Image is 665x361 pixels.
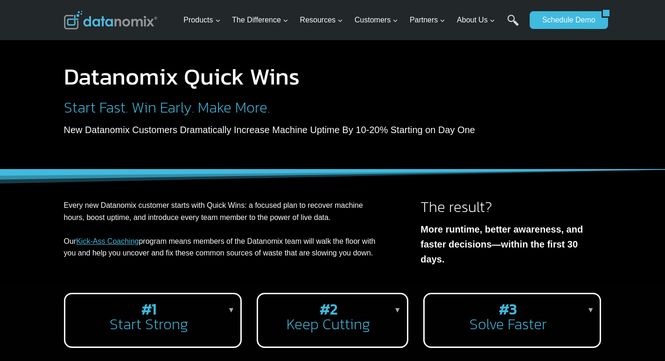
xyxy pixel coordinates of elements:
a: Schedule Demo [530,11,602,29]
strong: #2 [320,298,337,320]
p: New Datanomix Customers Dramatically Increase Machine Uptime By 10-20% Starting on Day One [64,122,499,137]
p: ▼ [587,304,595,316]
span: Customers [355,14,398,26]
h2: Solve Faster [432,302,589,332]
a: Search [507,14,519,35]
span: Resources [300,14,343,26]
p: ▼ [394,304,401,316]
img: Datanomix [64,11,157,29]
span: Partners [410,14,445,26]
strong: #3 [499,298,517,320]
p: ▼ [228,304,235,316]
h2: Keep Cutting [266,302,395,332]
strong: More runtime, better awareness, and faster decisions—within the first 30 days. [420,224,583,264]
h2: Start Fast. Win Early. Make More. [64,100,499,115]
p: Every new Datanomix customer starts with Quick Wins: a focused plan to recover machine hours, boo... [64,199,384,259]
span: About Us [457,14,495,26]
h2: The result? [420,199,601,214]
span: The Difference [232,14,288,26]
iframe: Popup CTA [5,196,154,356]
nav: Primary Navigation [180,5,525,35]
span: Products [183,14,220,26]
